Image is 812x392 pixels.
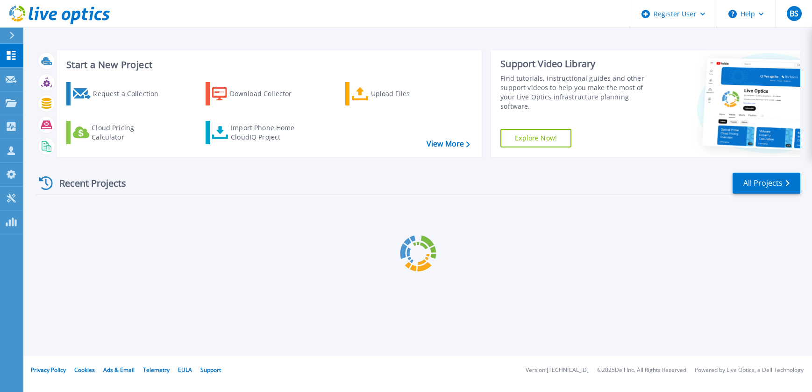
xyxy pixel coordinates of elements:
a: Download Collector [206,82,310,105]
div: Cloud Pricing Calculator [92,123,166,142]
li: © 2025 Dell Inc. All Rights Reserved [597,367,686,373]
li: Powered by Live Optics, a Dell Technology [695,367,804,373]
a: EULA [178,366,192,374]
a: Explore Now! [500,129,571,147]
div: Support Video Library [500,58,657,70]
div: Import Phone Home CloudIQ Project [231,123,304,142]
li: Version: [TECHNICAL_ID] [526,367,589,373]
a: Cookies [74,366,95,374]
div: Recent Projects [36,172,139,195]
a: View More [427,140,470,148]
a: Request a Collection [66,82,171,105]
div: Download Collector [230,84,305,103]
a: Telemetry [143,366,170,374]
div: Upload Files [371,84,446,103]
a: Privacy Policy [31,366,66,374]
a: Support [200,366,221,374]
a: Ads & Email [103,366,135,374]
span: BS [790,10,798,17]
a: Cloud Pricing Calculator [66,121,171,144]
a: Upload Files [345,82,449,105]
h3: Start a New Project [66,60,470,70]
div: Find tutorials, instructional guides and other support videos to help you make the most of your L... [500,74,657,111]
a: All Projects [733,173,800,194]
div: Request a Collection [93,84,168,103]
